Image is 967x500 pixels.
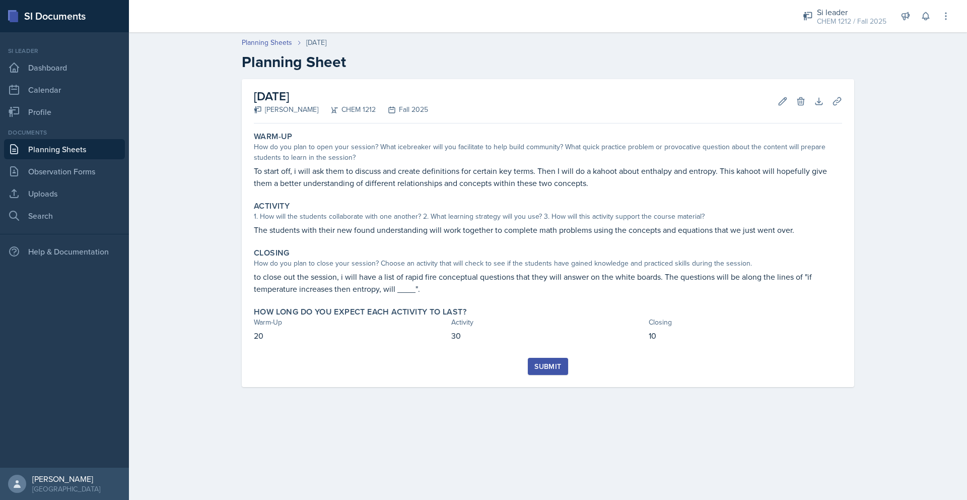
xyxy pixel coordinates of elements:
a: Profile [4,102,125,122]
p: 20 [254,330,447,342]
label: Warm-Up [254,132,293,142]
a: Observation Forms [4,161,125,181]
a: Calendar [4,80,125,100]
button: Submit [528,358,568,375]
div: [GEOGRAPHIC_DATA] [32,484,100,494]
div: Warm-Up [254,317,447,328]
div: How do you plan to open your session? What icebreaker will you facilitate to help build community... [254,142,842,163]
a: Uploads [4,183,125,204]
div: Submit [534,362,561,370]
p: 30 [451,330,645,342]
div: Fall 2025 [376,104,428,115]
p: 10 [649,330,842,342]
label: Activity [254,201,290,211]
div: How do you plan to close your session? Choose an activity that will check to see if the students ... [254,258,842,269]
div: Documents [4,128,125,137]
div: 1. How will the students collaborate with one another? 2. What learning strategy will you use? 3.... [254,211,842,222]
div: [DATE] [306,37,326,48]
div: Help & Documentation [4,241,125,262]
div: CHEM 1212 / Fall 2025 [817,16,886,27]
div: CHEM 1212 [318,104,376,115]
p: to close out the session, i will have a list of rapid fire conceptual questions that they will an... [254,271,842,295]
p: The students with their new found understanding will work together to complete math problems usin... [254,224,842,236]
div: [PERSON_NAME] [32,474,100,484]
div: [PERSON_NAME] [254,104,318,115]
a: Dashboard [4,57,125,78]
h2: [DATE] [254,87,428,105]
div: Closing [649,317,842,328]
div: Si leader [817,6,886,18]
label: Closing [254,248,290,258]
p: To start off, i will ask them to discuss and create definitions for certain key terms. Then I wil... [254,165,842,189]
label: How long do you expect each activity to last? [254,307,466,317]
h2: Planning Sheet [242,53,854,71]
a: Planning Sheets [4,139,125,159]
div: Activity [451,317,645,328]
div: Si leader [4,46,125,55]
a: Planning Sheets [242,37,292,48]
a: Search [4,206,125,226]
